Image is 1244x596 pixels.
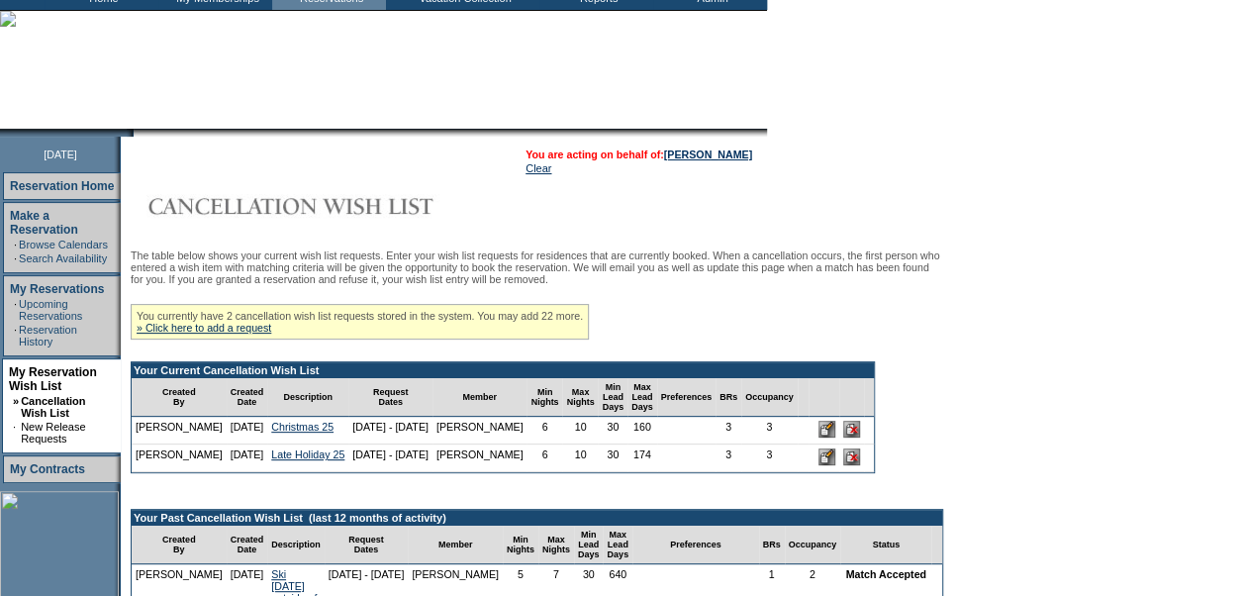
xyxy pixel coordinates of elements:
[627,417,657,445] td: 160
[13,421,19,445] td: ·
[741,378,798,417] td: Occupancy
[19,252,107,264] a: Search Availability
[10,282,104,296] a: My Reservations
[432,417,527,445] td: [PERSON_NAME]
[132,510,942,526] td: Your Past Cancellation Wish List (last 12 months of activity)
[574,526,604,564] td: Min Lead Days
[741,445,798,472] td: 3
[716,417,741,445] td: 3
[627,445,657,472] td: 174
[132,526,227,564] td: Created By
[329,568,405,580] nobr: [DATE] - [DATE]
[267,526,325,564] td: Description
[10,462,85,476] a: My Contracts
[716,378,741,417] td: BRs
[598,378,627,417] td: Min Lead Days
[267,378,348,417] td: Description
[271,421,334,433] a: Christmas 25
[432,445,527,472] td: [PERSON_NAME]
[132,417,227,445] td: [PERSON_NAME]
[325,526,409,564] td: Request Dates
[10,179,114,193] a: Reservation Home
[846,568,926,580] nobr: Match Accepted
[10,209,78,237] a: Make a Reservation
[127,129,134,137] img: promoShadowLeftCorner.gif
[843,448,860,465] input: Delete this Request
[352,421,429,433] nobr: [DATE] - [DATE]
[14,324,17,348] td: ·
[759,526,785,564] td: BRs
[818,421,835,438] input: Edit this Request
[526,378,562,417] td: Min Nights
[818,448,835,465] input: Edit this Request
[132,378,227,417] td: Created By
[132,445,227,472] td: [PERSON_NAME]
[137,322,271,334] a: » Click here to add a request
[131,304,589,340] div: You currently have 2 cancellation wish list requests stored in the system. You may add 22 more.
[785,526,841,564] td: Occupancy
[44,149,77,160] span: [DATE]
[664,149,752,160] a: [PERSON_NAME]
[14,252,17,264] td: ·
[227,445,268,472] td: [DATE]
[227,526,268,564] td: Created Date
[19,298,82,322] a: Upcoming Reservations
[352,448,429,460] nobr: [DATE] - [DATE]
[840,526,931,564] td: Status
[227,378,268,417] td: Created Date
[562,378,598,417] td: Max Nights
[538,526,574,564] td: Max Nights
[271,448,344,460] a: Late Holiday 25
[598,445,627,472] td: 30
[716,445,741,472] td: 3
[132,362,874,378] td: Your Current Cancellation Wish List
[432,378,527,417] td: Member
[131,186,526,226] img: Cancellation Wish List
[526,162,551,174] a: Clear
[19,324,77,348] a: Reservation History
[843,421,860,438] input: Delete this Request
[14,298,17,322] td: ·
[627,378,657,417] td: Max Lead Days
[19,239,108,250] a: Browse Calendars
[598,417,627,445] td: 30
[134,129,136,137] img: blank.gif
[348,378,432,417] td: Request Dates
[13,395,19,407] b: »
[603,526,632,564] td: Max Lead Days
[503,526,538,564] td: Min Nights
[657,378,717,417] td: Preferences
[21,395,85,419] a: Cancellation Wish List
[227,417,268,445] td: [DATE]
[14,239,17,250] td: ·
[632,526,759,564] td: Preferences
[526,417,562,445] td: 6
[526,445,562,472] td: 6
[9,365,97,393] a: My Reservation Wish List
[21,421,85,445] a: New Release Requests
[408,526,503,564] td: Member
[562,417,598,445] td: 10
[562,445,598,472] td: 10
[526,149,752,160] span: You are acting on behalf of:
[741,417,798,445] td: 3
